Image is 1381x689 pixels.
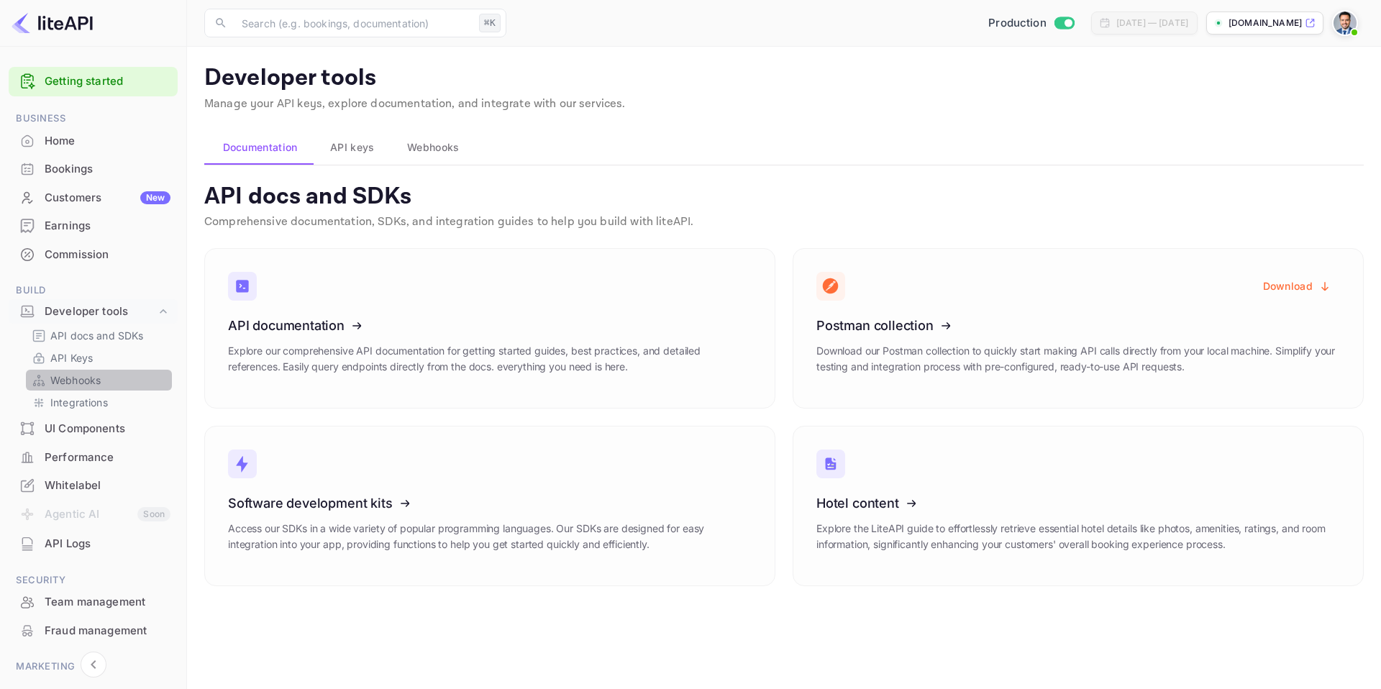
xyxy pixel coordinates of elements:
[988,15,1047,32] span: Production
[9,212,178,239] a: Earnings
[204,426,775,586] a: Software development kitsAccess our SDKs in a wide variety of popular programming languages. Our ...
[50,373,101,388] p: Webhooks
[983,15,1080,32] div: Switch to Sandbox mode
[45,218,170,234] div: Earnings
[816,343,1340,375] p: Download our Postman collection to quickly start making API calls directly from your local machin...
[45,536,170,552] div: API Logs
[228,496,752,511] h3: Software development kits
[32,350,166,365] a: API Keys
[32,373,166,388] a: Webhooks
[45,190,170,206] div: Customers
[26,325,172,346] div: API docs and SDKs
[9,241,178,269] div: Commission
[793,426,1364,586] a: Hotel contentExplore the LiteAPI guide to effortlessly retrieve essential hotel details like phot...
[9,530,178,558] div: API Logs
[9,617,178,644] a: Fraud management
[228,521,752,552] p: Access our SDKs in a wide variety of popular programming languages. Our SDKs are designed for eas...
[45,594,170,611] div: Team management
[204,130,1364,165] div: account-settings tabs
[1116,17,1188,29] div: [DATE] — [DATE]
[81,652,106,677] button: Collapse navigation
[9,155,178,182] a: Bookings
[9,472,178,498] a: Whitelabel
[204,214,1364,231] p: Comprehensive documentation, SDKs, and integration guides to help you build with liteAPI.
[9,444,178,472] div: Performance
[45,421,170,437] div: UI Components
[9,472,178,500] div: Whitelabel
[204,96,1364,113] p: Manage your API keys, explore documentation, and integrate with our services.
[9,111,178,127] span: Business
[1334,12,1357,35] img: Santiago Moran Labat
[45,450,170,466] div: Performance
[330,139,374,156] span: API keys
[204,248,775,409] a: API documentationExplore our comprehensive API documentation for getting started guides, best pra...
[26,347,172,368] div: API Keys
[9,444,178,470] a: Performance
[9,283,178,298] span: Build
[45,478,170,494] div: Whitelabel
[9,415,178,443] div: UI Components
[9,127,178,155] div: Home
[204,183,1364,211] p: API docs and SDKs
[32,328,166,343] a: API docs and SDKs
[50,395,108,410] p: Integrations
[32,395,166,410] a: Integrations
[223,139,298,156] span: Documentation
[228,318,752,333] h3: API documentation
[26,370,172,391] div: Webhooks
[204,64,1364,93] p: Developer tools
[9,184,178,211] a: CustomersNew
[407,139,459,156] span: Webhooks
[45,304,156,320] div: Developer tools
[9,241,178,268] a: Commission
[9,530,178,557] a: API Logs
[233,9,473,37] input: Search (e.g. bookings, documentation)
[9,184,178,212] div: CustomersNew
[45,623,170,639] div: Fraud management
[9,588,178,616] div: Team management
[9,212,178,240] div: Earnings
[9,299,178,324] div: Developer tools
[9,155,178,183] div: Bookings
[1229,17,1302,29] p: [DOMAIN_NAME]
[9,572,178,588] span: Security
[228,343,752,375] p: Explore our comprehensive API documentation for getting started guides, best practices, and detai...
[9,127,178,154] a: Home
[45,161,170,178] div: Bookings
[9,415,178,442] a: UI Components
[45,133,170,150] div: Home
[26,392,172,413] div: Integrations
[12,12,93,35] img: LiteAPI logo
[45,247,170,263] div: Commission
[9,617,178,645] div: Fraud management
[816,496,1340,511] h3: Hotel content
[50,350,93,365] p: API Keys
[140,191,170,204] div: New
[816,318,1340,333] h3: Postman collection
[9,588,178,615] a: Team management
[9,659,178,675] span: Marketing
[816,521,1340,552] p: Explore the LiteAPI guide to effortlessly retrieve essential hotel details like photos, amenities...
[45,73,170,90] a: Getting started
[1254,273,1340,301] button: Download
[479,14,501,32] div: ⌘K
[50,328,144,343] p: API docs and SDKs
[9,67,178,96] div: Getting started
